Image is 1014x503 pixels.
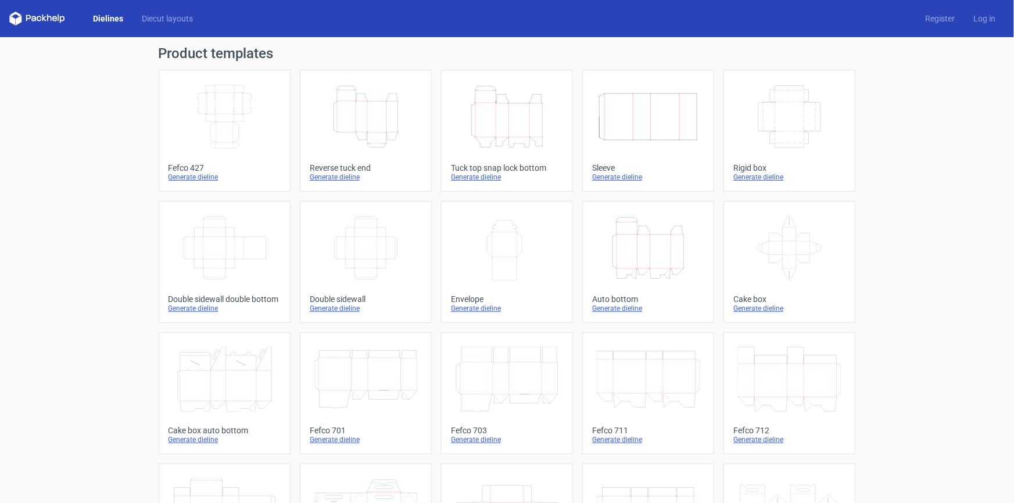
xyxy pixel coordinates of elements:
a: Double sidewallGenerate dieline [300,201,432,323]
div: Generate dieline [310,435,422,444]
div: Sleeve [592,163,704,173]
a: Cake box auto bottomGenerate dieline [159,332,291,454]
div: Generate dieline [592,435,704,444]
a: Auto bottomGenerate dieline [582,201,714,323]
div: Generate dieline [310,304,422,313]
a: Reverse tuck endGenerate dieline [300,70,432,192]
div: Auto bottom [592,294,704,304]
a: EnvelopeGenerate dieline [441,201,573,323]
div: Generate dieline [451,173,563,182]
div: Double sidewall double bottom [169,294,281,304]
a: Dielines [84,13,132,24]
a: Fefco 703Generate dieline [441,332,573,454]
a: Fefco 701Generate dieline [300,332,432,454]
a: Rigid boxGenerate dieline [723,70,855,192]
div: Fefco 712 [733,426,845,435]
div: Cake box [733,294,845,304]
div: Tuck top snap lock bottom [451,163,563,173]
div: Fefco 427 [169,163,281,173]
div: Reverse tuck end [310,163,422,173]
div: Double sidewall [310,294,422,304]
div: Generate dieline [169,173,281,182]
div: Generate dieline [451,435,563,444]
a: SleeveGenerate dieline [582,70,714,192]
a: Cake boxGenerate dieline [723,201,855,323]
div: Generate dieline [592,304,704,313]
a: Double sidewall double bottomGenerate dieline [159,201,291,323]
h1: Product templates [159,46,856,60]
a: Fefco 712Generate dieline [723,332,855,454]
div: Generate dieline [169,435,281,444]
div: Envelope [451,294,563,304]
a: Fefco 711Generate dieline [582,332,714,454]
a: Diecut layouts [132,13,202,24]
div: Fefco 703 [451,426,563,435]
a: Register [916,13,964,24]
div: Generate dieline [733,435,845,444]
a: Log in [964,13,1005,24]
div: Rigid box [733,163,845,173]
div: Generate dieline [310,173,422,182]
a: Tuck top snap lock bottomGenerate dieline [441,70,573,192]
div: Generate dieline [451,304,563,313]
div: Generate dieline [592,173,704,182]
div: Generate dieline [733,173,845,182]
div: Fefco 701 [310,426,422,435]
a: Fefco 427Generate dieline [159,70,291,192]
div: Cake box auto bottom [169,426,281,435]
div: Generate dieline [733,304,845,313]
div: Generate dieline [169,304,281,313]
div: Fefco 711 [592,426,704,435]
